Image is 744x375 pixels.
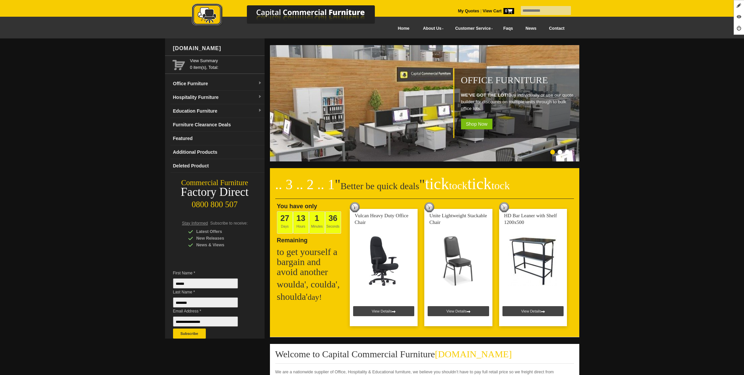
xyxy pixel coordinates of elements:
[173,3,407,28] img: Capital Commercial Furniture Logo
[275,177,335,192] span: .. 3 .. 2 .. 1
[275,179,574,199] h2: Better be quick deals
[481,9,514,13] a: View Cart0
[491,179,510,192] span: tock
[258,109,262,113] img: dropdown
[173,3,407,30] a: Capital Commercial Furniture Logo
[416,21,448,36] a: About Us
[270,45,581,161] img: Office Furniture
[277,247,344,277] h2: to get yourself a bargain and avoid another
[173,289,248,295] span: Last Name *
[335,177,340,192] span: "
[170,77,265,91] a: Office Furnituredropdown
[458,9,479,13] a: My Quotes
[308,293,322,301] span: day!
[170,145,265,159] a: Additional Products
[309,211,325,234] span: Minutes
[190,57,262,70] span: 0 item(s), Total:
[182,221,208,226] span: Stay Informed
[170,132,265,145] a: Featured
[173,278,238,288] input: First Name *
[165,197,265,209] div: 0800 800 507
[503,8,514,14] span: 0
[275,349,574,364] h2: Welcome to Capital Commercial Furniture
[277,211,293,234] span: Days
[173,317,238,327] input: Email Address *
[325,211,341,234] span: Seconds
[461,119,493,129] span: Shop Now
[565,150,570,154] li: Page dot 3
[277,203,317,210] span: You have only
[277,292,344,302] h2: shoulda'
[165,187,265,197] div: Factory Direct
[280,214,289,223] span: 27
[461,93,508,98] strong: WE'VE GOT THE LOT!
[173,297,238,307] input: Last Name *
[543,21,571,36] a: Contact
[188,242,252,248] div: News & Views
[425,175,510,193] span: tick tick
[315,214,319,223] span: 1
[188,228,252,235] div: Latest Offers
[296,214,305,223] span: 13
[258,81,262,85] img: dropdown
[461,92,576,112] p: Buy individually or use our quote builder for discounts on multiple units through to bulk office ...
[173,270,248,276] span: First Name *
[499,202,509,212] img: tick tock deal clock
[210,221,248,226] span: Subscribe to receive:
[173,308,248,315] span: Email Address *
[550,150,555,154] li: Page dot 1
[277,234,308,244] span: Remaining
[170,159,265,173] a: Deleted Product
[497,21,519,36] a: Faqs
[170,91,265,104] a: Hospitality Furnituredropdown
[170,118,265,132] a: Furniture Clearance Deals
[435,349,512,359] span: [DOMAIN_NAME]
[558,150,562,154] li: Page dot 2
[449,179,467,192] span: tock
[424,202,434,212] img: tick tock deal clock
[258,95,262,99] img: dropdown
[448,21,497,36] a: Customer Service
[419,177,510,192] span: "
[170,104,265,118] a: Education Furnituredropdown
[519,21,543,36] a: News
[188,235,252,242] div: New Releases
[461,75,576,85] h1: Office Furniture
[483,9,514,13] strong: View Cart
[277,279,344,289] h2: woulda', coulda',
[328,214,337,223] span: 36
[170,38,265,58] div: [DOMAIN_NAME]
[270,158,581,162] a: Office Furniture WE'VE GOT THE LOT!Buy individually or use our quote builder for discounts on mul...
[173,329,206,339] button: Subscribe
[350,202,360,212] img: tick tock deal clock
[190,57,262,64] a: View Summary
[165,178,265,187] div: Commercial Furniture
[293,211,309,234] span: Hours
